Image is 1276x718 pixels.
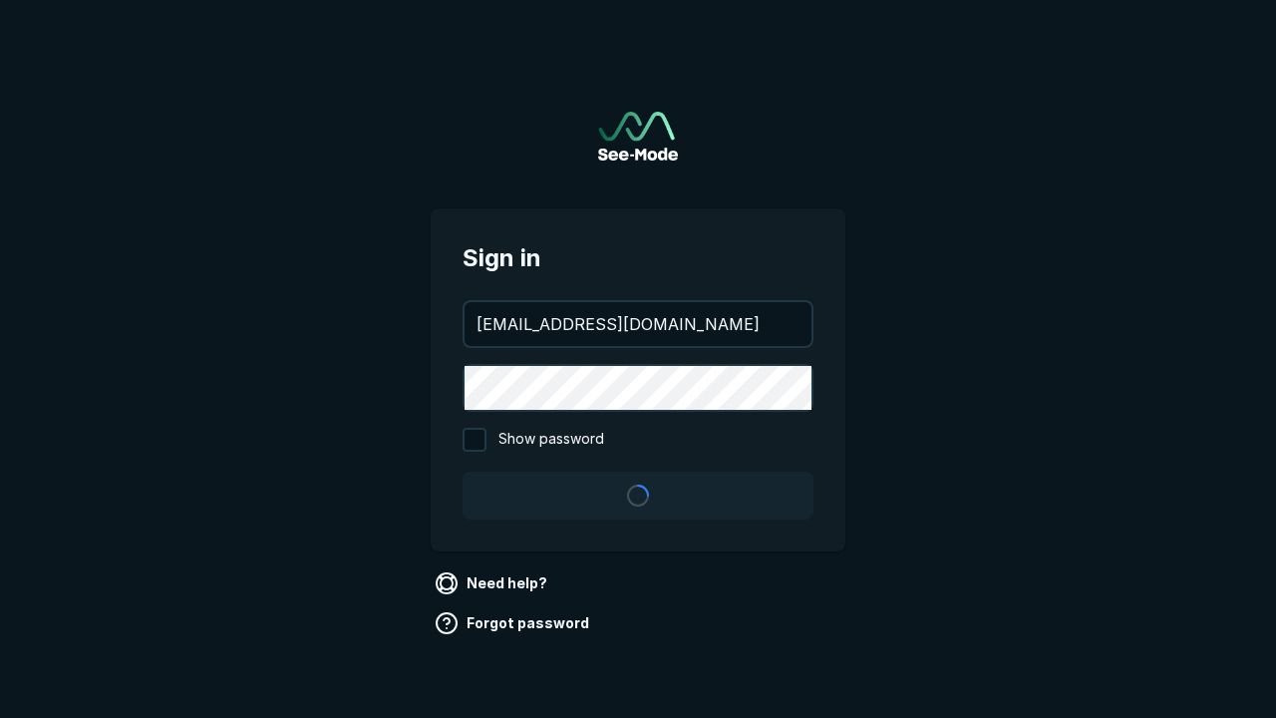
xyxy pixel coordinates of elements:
span: Sign in [463,240,813,276]
input: your@email.com [465,302,811,346]
a: Need help? [431,567,555,599]
a: Forgot password [431,607,597,639]
a: Go to sign in [598,112,678,161]
span: Show password [498,428,604,452]
img: See-Mode Logo [598,112,678,161]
